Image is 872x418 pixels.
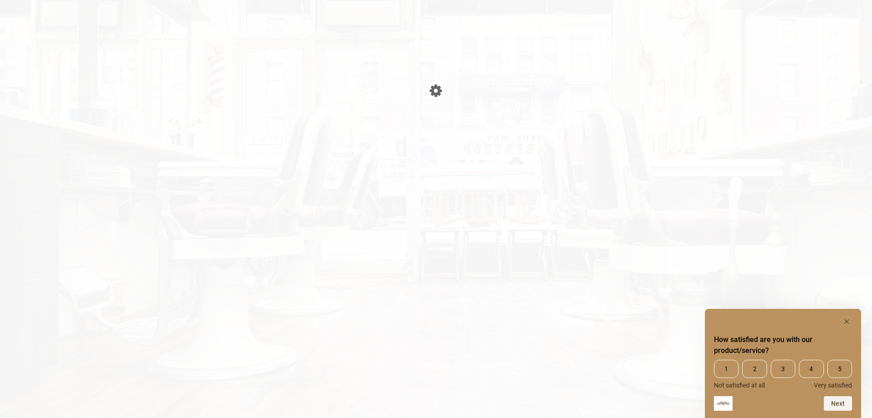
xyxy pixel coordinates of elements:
span: 5 [827,360,852,378]
div: How satisfied are you with our product/service? Select an option from 1 to 5, with 1 being Not sa... [714,316,852,411]
h2: How satisfied are you with our product/service? Select an option from 1 to 5, with 1 being Not sa... [714,334,852,356]
button: Hide survey [841,316,852,327]
span: Very satisfied [814,382,852,389]
span: 2 [742,360,767,378]
span: 1 [714,360,738,378]
span: Not satisfied at all [714,382,765,389]
div: How satisfied are you with our product/service? Select an option from 1 to 5, with 1 being Not sa... [714,360,852,389]
button: Next question [824,396,852,411]
span: 3 [771,360,795,378]
span: 4 [799,360,823,378]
